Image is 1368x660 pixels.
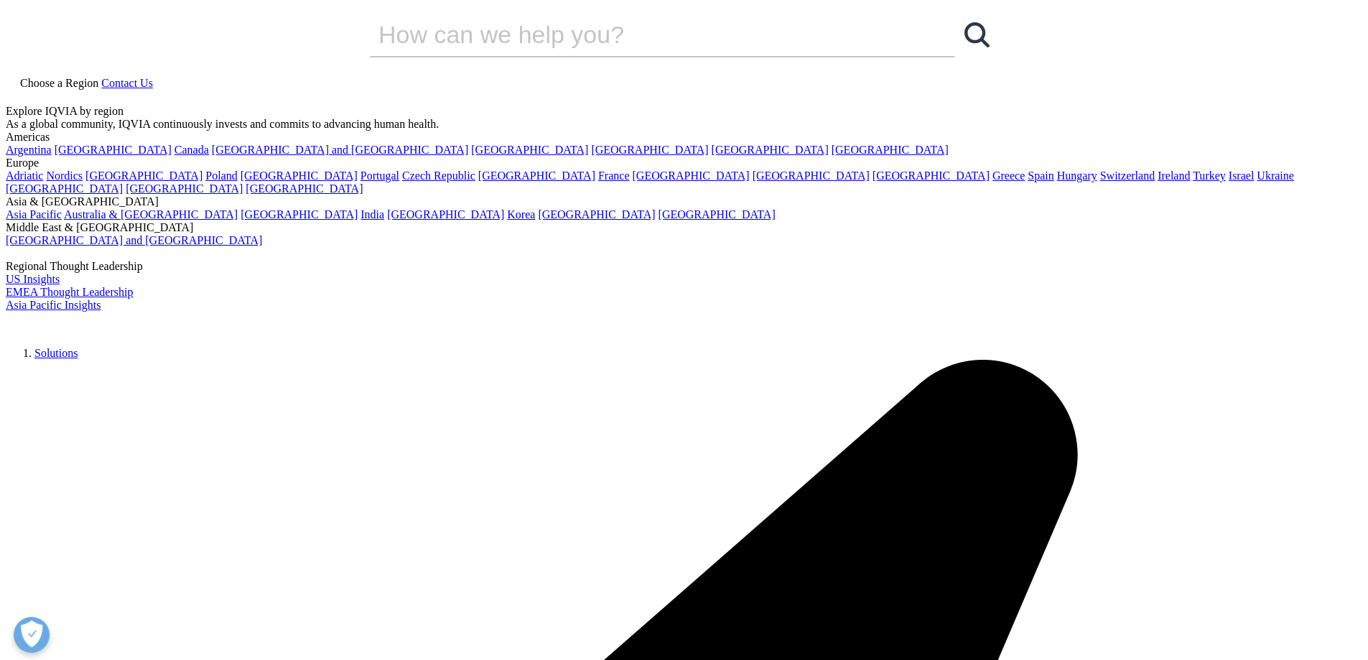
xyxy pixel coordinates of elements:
a: Canada [175,144,209,156]
a: [GEOGRAPHIC_DATA] and [GEOGRAPHIC_DATA] [212,144,468,156]
div: Asia & [GEOGRAPHIC_DATA] [6,195,1362,208]
a: France [598,169,630,182]
div: As a global community, IQVIA continuously invests and commits to advancing human health. [6,118,1362,131]
button: Voorkeuren openen [14,617,50,653]
a: Greece [992,169,1025,182]
div: Europe [6,157,1362,169]
div: Middle East & [GEOGRAPHIC_DATA] [6,221,1362,234]
a: [GEOGRAPHIC_DATA] [712,144,829,156]
div: Americas [6,131,1362,144]
a: Ukraine [1257,169,1294,182]
a: Contact Us [101,77,153,89]
a: [GEOGRAPHIC_DATA] [659,208,776,220]
a: [GEOGRAPHIC_DATA] and [GEOGRAPHIC_DATA] [6,234,262,246]
a: [GEOGRAPHIC_DATA] [538,208,655,220]
a: India [360,208,384,220]
a: Spain [1028,169,1053,182]
a: Adriatic [6,169,43,182]
a: [GEOGRAPHIC_DATA] [126,182,243,195]
a: [GEOGRAPHIC_DATA] [6,182,123,195]
svg: Search [964,22,990,47]
a: Solutions [34,347,78,359]
a: Argentina [6,144,52,156]
div: Explore IQVIA by region [6,105,1362,118]
a: US Insights [6,273,60,285]
a: Israel [1229,169,1255,182]
a: [GEOGRAPHIC_DATA] [873,169,990,182]
input: Zoeken [370,13,914,56]
a: [GEOGRAPHIC_DATA] [753,169,870,182]
a: [GEOGRAPHIC_DATA] [591,144,708,156]
a: Czech Republic [402,169,475,182]
a: Switzerland [1100,169,1155,182]
a: Australia & [GEOGRAPHIC_DATA] [64,208,238,220]
a: [GEOGRAPHIC_DATA] [471,144,588,156]
a: Korea [507,208,535,220]
a: Asia Pacific [6,208,62,220]
a: [GEOGRAPHIC_DATA] [85,169,203,182]
a: Hungary [1057,169,1097,182]
a: [GEOGRAPHIC_DATA] [832,144,949,156]
a: Portugal [360,169,399,182]
a: [GEOGRAPHIC_DATA] [246,182,363,195]
div: Regional Thought Leadership [6,260,1362,273]
a: [GEOGRAPHIC_DATA] [478,169,595,182]
a: Poland [205,169,237,182]
a: [GEOGRAPHIC_DATA] [241,169,358,182]
a: EMEA Thought Leadership [6,286,133,298]
a: Ireland [1158,169,1190,182]
a: Zoeken [955,13,998,56]
a: [GEOGRAPHIC_DATA] [241,208,358,220]
a: [GEOGRAPHIC_DATA] [633,169,750,182]
a: Nordics [46,169,83,182]
a: Asia Pacific Insights [6,299,101,311]
a: [GEOGRAPHIC_DATA] [55,144,172,156]
a: Turkey [1193,169,1226,182]
span: Choose a Region [20,77,98,89]
a: [GEOGRAPHIC_DATA] [387,208,504,220]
